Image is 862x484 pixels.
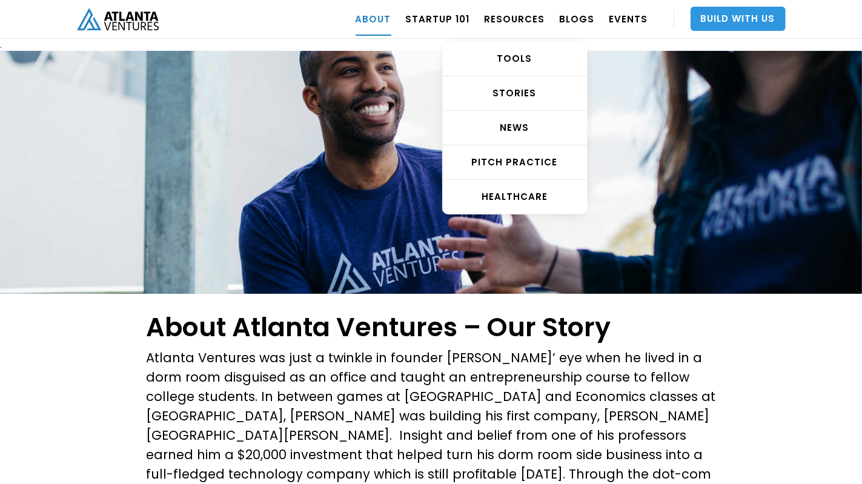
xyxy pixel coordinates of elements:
[443,156,587,168] div: Pitch Practice
[406,2,470,36] a: Startup 101
[443,53,587,65] div: TOOLS
[443,145,587,180] a: Pitch Practice
[443,76,587,111] a: STORIES
[356,2,391,36] a: ABOUT
[443,180,587,214] a: HEALTHCARE
[147,312,716,342] h1: About Atlanta Ventures – Our Story
[443,122,587,134] div: NEWS
[560,2,595,36] a: BLOGS
[443,191,587,203] div: HEALTHCARE
[485,2,545,36] a: RESOURCES
[691,7,786,31] a: Build With Us
[443,42,587,76] a: TOOLS
[609,2,648,36] a: EVENTS
[443,87,587,99] div: STORIES
[443,111,587,145] a: NEWS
